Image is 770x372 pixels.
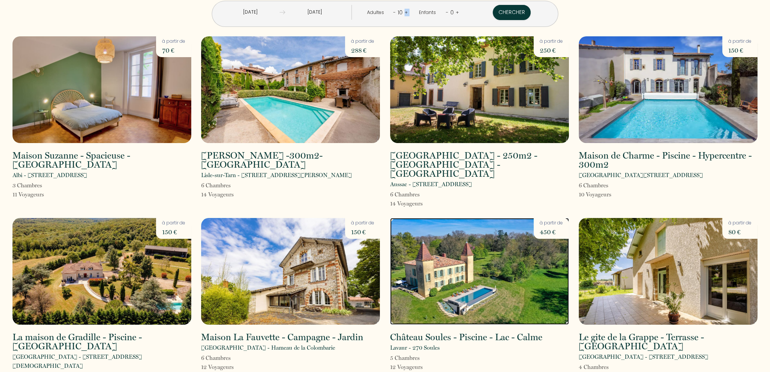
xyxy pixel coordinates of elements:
p: à partir de [728,38,751,45]
p: 6 Chambre [390,190,423,199]
span: s [606,364,609,370]
p: 14 Voyageur [201,190,234,199]
img: rental-image [201,218,380,325]
h2: Maison La Fauvette - Campagne - Jardin [201,333,363,342]
p: 250 € [540,45,563,56]
p: 5 Chambre [390,353,423,363]
h2: Château Soules - Piscine - Lac - Calme [390,333,542,342]
h2: [PERSON_NAME] -300m2- [GEOGRAPHIC_DATA] [201,151,380,169]
p: 6 Chambre [201,181,234,190]
p: Albi - [STREET_ADDRESS] [12,171,87,180]
a: + [405,9,408,16]
p: 4 Chambre [579,363,611,372]
p: à partir de [351,219,374,227]
input: Départ [285,5,344,20]
p: 70 € [162,45,185,56]
p: 6 Chambre [579,181,611,190]
input: Arrivée [221,5,280,20]
h2: Maison Suzanne - Spacieuse - [GEOGRAPHIC_DATA] [12,151,191,169]
p: 12 Voyageur [201,363,234,372]
p: [GEOGRAPHIC_DATA] - [STREET_ADDRESS][DEMOGRAPHIC_DATA] [12,352,191,370]
h2: La maison de Gradille - Piscine - [GEOGRAPHIC_DATA] [12,333,191,351]
p: 11 Voyageur [12,190,44,199]
span: s [606,182,608,189]
p: 150 € [162,227,185,237]
div: 0 [448,6,456,19]
p: 12 Voyageur [390,363,423,372]
span: s [609,191,611,198]
p: [GEOGRAPHIC_DATA] - [STREET_ADDRESS] [579,352,708,361]
p: 150 € [351,227,374,237]
p: à partir de [728,219,751,227]
img: rental-image [390,218,569,325]
p: à partir de [540,38,563,45]
p: 450 € [540,227,563,237]
button: Chercher [493,5,531,20]
div: 10 [396,6,405,19]
span: s [40,182,42,189]
p: à partir de [162,219,185,227]
span: s [420,364,423,370]
p: [GEOGRAPHIC_DATA] - Hameau de la Colombarie [201,343,335,352]
p: Lisle-sur-Tarn - [STREET_ADDRESS][PERSON_NAME] [201,171,352,180]
h2: Le gite de la Grappe - Terrasse - [GEOGRAPHIC_DATA] [579,333,758,351]
a: + [456,9,459,16]
p: à partir de [540,219,563,227]
p: 3 Chambre [12,181,44,190]
p: [GEOGRAPHIC_DATA][STREET_ADDRESS] [579,171,703,180]
img: rental-image [201,36,380,143]
p: 80 € [728,227,751,237]
span: s [228,355,231,361]
p: 10 Voyageur [579,190,611,199]
span: s [231,191,234,198]
img: rental-image [579,218,758,325]
span: s [231,364,234,370]
span: s [417,191,420,198]
img: rental-image [12,36,191,143]
a: - [446,9,448,16]
div: Adultes [367,9,387,16]
p: 150 € [728,45,751,56]
span: s [420,200,423,207]
h2: [GEOGRAPHIC_DATA] - 250m2 - [GEOGRAPHIC_DATA] - [GEOGRAPHIC_DATA] [390,151,569,178]
img: rental-image [12,218,191,325]
p: 14 Voyageur [390,199,423,208]
span: s [42,191,44,198]
img: rental-image [390,36,569,143]
h2: Maison de Charme - Piscine - Hypercentre - 300m2 [579,151,758,169]
p: à partir de [351,38,374,45]
p: à partir de [162,38,185,45]
img: rental-image [579,36,758,143]
img: guests [280,9,285,15]
p: 6 Chambre [201,353,234,363]
span: s [417,355,420,361]
span: s [228,182,231,189]
p: 288 € [351,45,374,56]
p: Aussac - [STREET_ADDRESS] [390,180,472,189]
a: - [393,9,396,16]
p: Lavaur - 270 Soules [390,343,440,352]
div: Enfants [419,9,439,16]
